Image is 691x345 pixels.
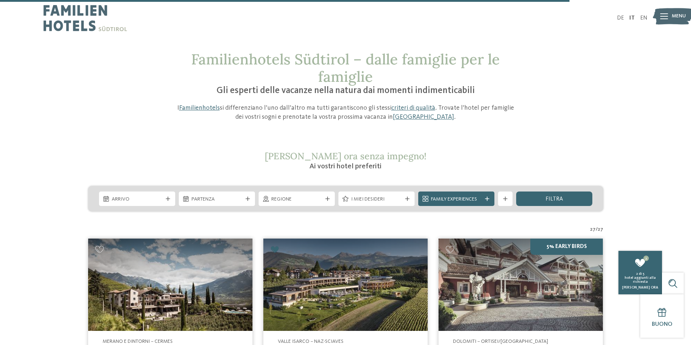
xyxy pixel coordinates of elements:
span: / [596,226,598,233]
a: Buono [640,294,684,338]
span: Menu [672,13,686,20]
span: filtra [546,196,563,202]
span: Family Experiences [431,196,482,203]
img: Cercate un hotel per famiglie? Qui troverete solo i migliori! [88,239,252,331]
span: di [639,272,642,275]
img: Family Spa Grand Hotel Cavallino Bianco ****ˢ [439,239,603,331]
span: 5 [643,272,644,275]
span: 2 [636,272,638,275]
a: 2 2 di 5 hotel aggiunti alla richiesta [PERSON_NAME] ora [618,251,662,294]
span: 27 [590,226,596,233]
span: Arrivo [112,196,163,203]
a: criteri di qualità [391,105,435,111]
span: Gli esperti delle vacanze nella natura dai momenti indimenticabili [217,86,475,95]
span: Familienhotels Südtirol – dalle famiglie per le famiglie [191,50,500,86]
span: Ai vostri hotel preferiti [309,163,382,170]
span: [PERSON_NAME] ora [622,286,658,289]
span: Partenza [192,196,242,203]
span: Buono [652,321,673,327]
span: Regione [271,196,322,203]
span: Merano e dintorni – Cermes [103,339,173,344]
p: I si differenziano l’uno dall’altro ma tutti garantiscono gli stessi . Trovate l’hotel per famigl... [173,104,518,122]
span: hotel aggiunti alla richiesta [625,276,656,283]
span: 27 [598,226,603,233]
a: [GEOGRAPHIC_DATA] [393,114,454,120]
span: Valle Isarco – Naz-Sciaves [278,339,344,344]
span: [PERSON_NAME] ora senza impegno! [265,150,427,162]
span: I miei desideri [351,196,402,203]
a: DE [617,15,624,21]
span: 2 [643,256,649,261]
img: Cercate un hotel per famiglie? Qui troverete solo i migliori! [263,239,428,331]
a: IT [629,15,635,21]
span: Dolomiti – Ortisei/[GEOGRAPHIC_DATA] [453,339,548,344]
a: Familienhotels [179,105,220,111]
a: Cercate un hotel per famiglie? Qui troverete solo i migliori! [439,239,603,331]
a: EN [640,15,647,21]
